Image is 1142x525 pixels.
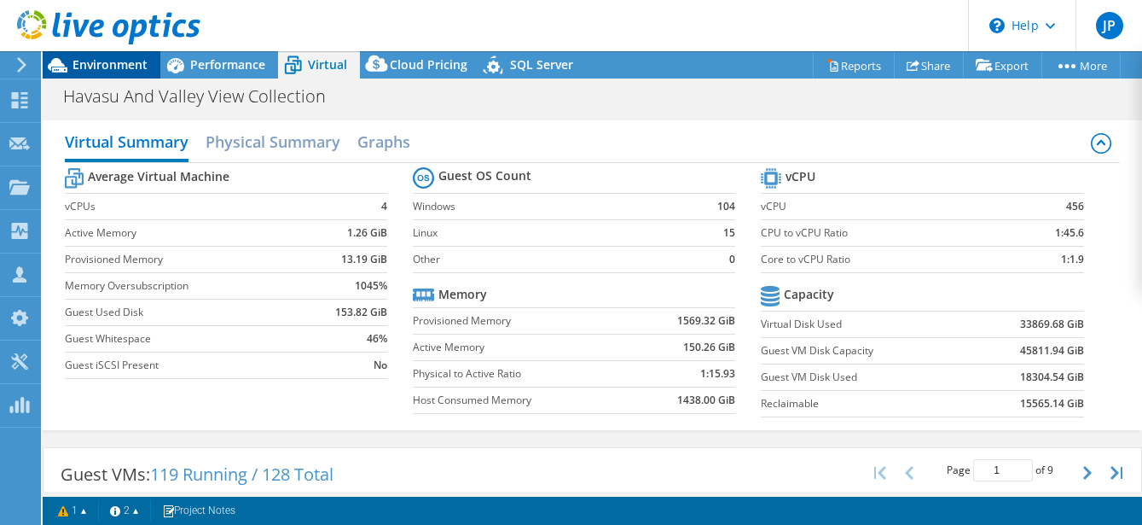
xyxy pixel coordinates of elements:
label: Core to vCPU Ratio [761,251,1010,268]
span: 119 Running / 128 Total [150,463,333,486]
b: 1569.32 GiB [677,312,735,330]
b: 1:1.9 [1061,251,1084,268]
a: Export [963,52,1042,79]
b: No [374,357,387,374]
a: 2 [98,500,151,522]
label: Active Memory [413,339,635,356]
b: 46% [367,330,387,347]
b: 4 [381,198,387,215]
span: Performance [190,56,265,73]
b: 1438.00 GiB [677,392,735,409]
b: 45811.94 GiB [1020,342,1084,359]
span: SQL Server [510,56,573,73]
label: Windows [413,198,693,215]
label: vCPU [761,198,1010,215]
label: Active Memory [65,225,310,242]
b: 1:15.93 [700,365,735,382]
b: 18304.54 GiB [1020,369,1084,386]
b: vCPU [785,168,815,185]
label: Other [413,251,693,268]
label: Reclaimable [761,395,972,412]
label: CPU to vCPU Ratio [761,225,1010,242]
label: Guest VM Disk Used [761,369,972,386]
b: Average Virtual Machine [88,168,229,185]
b: Memory [438,286,487,303]
a: Project Notes [150,500,247,522]
label: Guest Used Disk [65,304,310,321]
input: jump to page [973,459,1033,481]
b: 1.26 GiB [347,225,387,242]
h2: Virtual Summary [65,125,188,162]
b: 104 [717,198,735,215]
b: 13.19 GiB [341,251,387,268]
a: Reports [813,52,895,79]
h2: Physical Summary [206,125,340,159]
b: 15 [723,225,735,242]
span: Virtual [308,56,347,73]
b: 153.82 GiB [335,304,387,321]
b: 150.26 GiB [683,339,735,356]
a: Share [894,52,964,79]
span: 9 [1047,463,1053,477]
span: Cloud Pricing [390,56,467,73]
b: 0 [729,251,735,268]
label: Guest VM Disk Capacity [761,342,972,359]
b: 1045% [355,277,387,295]
label: Virtual Disk Used [761,316,972,333]
h2: Graphs [357,125,410,159]
label: Guest iSCSI Present [65,357,310,374]
h1: Havasu And Valley View Collection [55,87,352,106]
b: 15565.14 GiB [1020,395,1084,412]
b: 1:45.6 [1055,225,1084,242]
label: Memory Oversubscription [65,277,310,295]
div: Guest VMs: [43,448,351,501]
label: Provisioned Memory [65,251,310,268]
b: 33869.68 GiB [1020,316,1084,333]
label: Provisioned Memory [413,312,635,330]
label: Linux [413,225,693,242]
span: Page of [947,459,1053,481]
span: JP [1096,12,1123,39]
a: More [1041,52,1121,79]
label: vCPUs [65,198,310,215]
span: Environment [72,56,148,73]
a: 1 [46,500,99,522]
label: Physical to Active Ratio [413,365,635,382]
b: Capacity [784,286,834,303]
b: Guest OS Count [438,167,531,184]
svg: \n [989,18,1005,33]
label: Guest Whitespace [65,330,310,347]
label: Host Consumed Memory [413,392,635,409]
b: 456 [1066,198,1084,215]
